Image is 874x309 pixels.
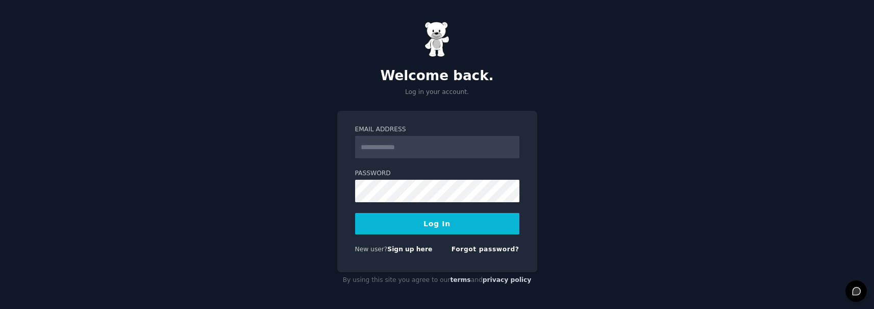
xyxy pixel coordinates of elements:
[337,68,537,84] h2: Welcome back.
[450,276,470,283] a: terms
[337,88,537,97] p: Log in your account.
[424,21,450,57] img: Gummy Bear
[387,246,432,253] a: Sign up here
[355,125,519,134] label: Email Address
[355,169,519,178] label: Password
[483,276,532,283] a: privacy policy
[355,213,519,234] button: Log In
[337,272,537,289] div: By using this site you agree to our and
[355,246,388,253] span: New user?
[452,246,519,253] a: Forgot password?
